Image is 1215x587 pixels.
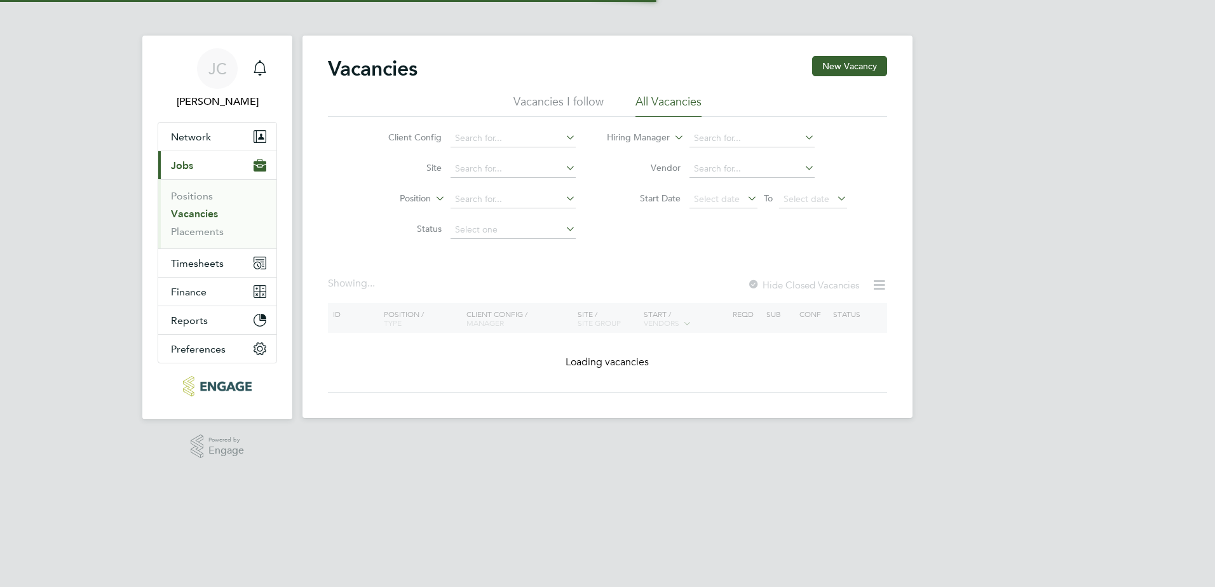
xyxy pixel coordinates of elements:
span: Finance [171,286,207,298]
h2: Vacancies [328,56,417,81]
label: Site [369,162,442,173]
button: Jobs [158,151,276,179]
nav: Main navigation [142,36,292,419]
button: Timesheets [158,249,276,277]
span: James Carey [158,94,277,109]
input: Search for... [451,130,576,147]
span: Select date [784,193,829,205]
label: Hiring Manager [597,132,670,144]
span: Powered by [208,435,244,445]
a: Positions [171,190,213,202]
span: Timesheets [171,257,224,269]
img: educationmattersgroup-logo-retina.png [183,376,251,396]
input: Search for... [451,160,576,178]
span: Preferences [171,343,226,355]
span: ... [367,277,375,290]
button: Network [158,123,276,151]
li: Vacancies I follow [513,94,604,117]
a: Placements [171,226,224,238]
span: Engage [208,445,244,456]
label: Start Date [607,192,681,204]
label: Status [369,223,442,234]
a: Powered byEngage [191,435,245,459]
button: Reports [158,306,276,334]
a: Vacancies [171,208,218,220]
button: Preferences [158,335,276,363]
a: Go to home page [158,376,277,396]
input: Search for... [451,191,576,208]
div: Jobs [158,179,276,248]
span: Reports [171,314,208,327]
span: To [760,190,777,206]
label: Position [358,192,431,205]
label: Hide Closed Vacancies [747,279,859,291]
button: New Vacancy [812,56,887,76]
li: All Vacancies [635,94,702,117]
label: Client Config [369,132,442,143]
span: Jobs [171,159,193,172]
input: Select one [451,221,576,239]
button: Finance [158,278,276,306]
span: Network [171,131,211,143]
label: Vendor [607,162,681,173]
a: JC[PERSON_NAME] [158,48,277,109]
input: Search for... [689,160,815,178]
span: Select date [694,193,740,205]
span: JC [208,60,227,77]
div: Showing [328,277,377,290]
input: Search for... [689,130,815,147]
